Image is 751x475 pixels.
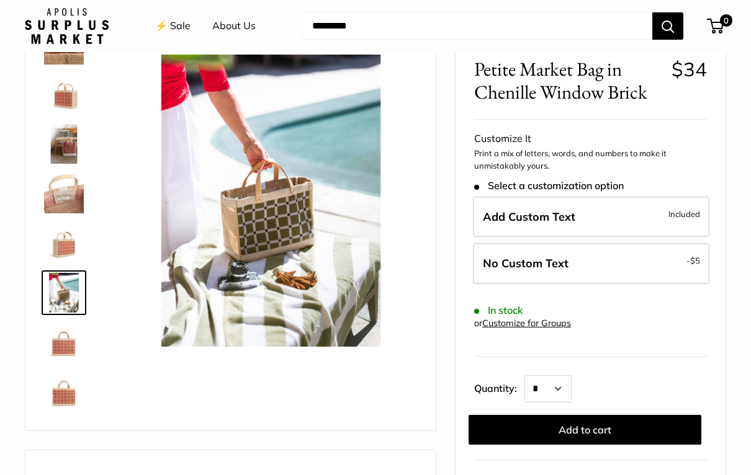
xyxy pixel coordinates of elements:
[42,221,86,265] a: Petite Market Bag in Chenille Window Brick
[474,130,707,148] div: Customize It
[668,206,700,221] span: Included
[469,415,701,445] button: Add to cart
[44,322,84,362] img: Petite Market Bag in Chenille Window Brick
[474,58,662,104] span: Petite Market Bag in Chenille Window Brick
[302,12,652,40] input: Search...
[42,122,86,166] a: Petite Market Bag in Chenille Window Brick
[483,256,569,270] span: No Custom Text
[473,197,709,238] label: Add Custom Text
[473,243,709,284] label: Leave Blank
[212,17,256,35] a: About Us
[44,273,84,313] img: Petite Market Bag in Chenille Window Brick
[474,315,571,332] div: or
[652,12,683,40] button: Search
[44,372,84,412] img: Petite Market Bag in Chenille Window Brick
[474,148,707,172] p: Print a mix of letters, words, and numbers to make it unmistakably yours.
[482,317,571,329] a: Customize for Groups
[42,370,86,414] a: Petite Market Bag in Chenille Window Brick
[686,253,700,268] span: -
[125,55,417,347] img: Petite Market Bag in Chenille Window Brick
[690,255,700,265] span: $5
[474,371,524,402] label: Quantity:
[483,210,575,224] span: Add Custom Text
[42,270,86,315] a: Petite Market Bag in Chenille Window Brick
[474,304,523,316] span: In stock
[720,14,732,27] span: 0
[42,72,86,117] a: Petite Market Bag in Chenille Window Brick
[44,124,84,164] img: Petite Market Bag in Chenille Window Brick
[708,19,724,33] a: 0
[474,180,624,192] span: Select a customization option
[42,320,86,365] a: Petite Market Bag in Chenille Window Brick
[44,74,84,114] img: Petite Market Bag in Chenille Window Brick
[42,171,86,216] a: Petite Market Bag in Chenille Window Brick
[25,8,109,44] img: Apolis: Surplus Market
[672,57,707,81] span: $34
[44,174,84,213] img: Petite Market Bag in Chenille Window Brick
[155,17,191,35] a: ⚡️ Sale
[44,223,84,263] img: Petite Market Bag in Chenille Window Brick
